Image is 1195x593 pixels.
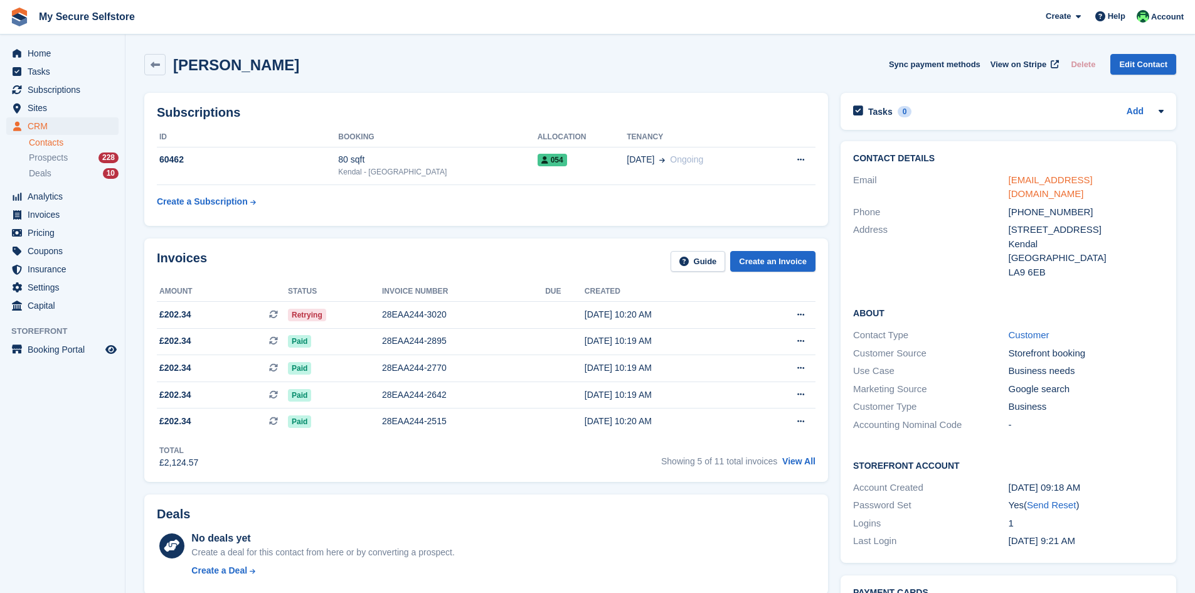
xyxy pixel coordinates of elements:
[1009,498,1164,513] div: Yes
[29,167,119,180] a: Deals 10
[191,564,247,577] div: Create a Deal
[157,507,190,521] h2: Deals
[28,63,103,80] span: Tasks
[288,415,311,428] span: Paid
[1009,535,1075,546] time: 2024-11-13 09:21:02 UTC
[627,153,654,166] span: [DATE]
[6,297,119,314] a: menu
[991,58,1046,71] span: View on Stripe
[670,154,703,164] span: Ongoing
[1009,364,1164,378] div: Business needs
[853,328,1008,343] div: Contact Type
[28,341,103,358] span: Booking Portal
[157,153,338,166] div: 60462
[159,415,191,428] span: £202.34
[288,389,311,402] span: Paid
[191,564,454,577] a: Create a Deal
[173,56,299,73] h2: [PERSON_NAME]
[157,127,338,147] th: ID
[1009,481,1164,495] div: [DATE] 09:18 AM
[157,282,288,302] th: Amount
[159,388,191,402] span: £202.34
[10,8,29,26] img: stora-icon-8386f47178a22dfd0bd8f6a31ec36ba5ce8667c1dd55bd0f319d3a0aa187defe.svg
[6,341,119,358] a: menu
[538,127,627,147] th: Allocation
[338,127,537,147] th: Booking
[6,117,119,135] a: menu
[159,361,191,375] span: £202.34
[853,346,1008,361] div: Customer Source
[28,242,103,260] span: Coupons
[1009,237,1164,252] div: Kendal
[985,54,1061,75] a: View on Stripe
[29,168,51,179] span: Deals
[382,308,545,321] div: 28EAA244-3020
[338,166,537,178] div: Kendal - [GEOGRAPHIC_DATA]
[338,153,537,166] div: 80 sqft
[288,335,311,348] span: Paid
[1009,400,1164,414] div: Business
[898,106,912,117] div: 0
[868,106,893,117] h2: Tasks
[661,456,777,466] span: Showing 5 of 11 total invoices
[6,260,119,278] a: menu
[6,45,119,62] a: menu
[1009,418,1164,432] div: -
[538,154,567,166] span: 054
[28,45,103,62] span: Home
[157,195,248,208] div: Create a Subscription
[34,6,140,27] a: My Secure Selfstore
[98,152,119,163] div: 228
[1108,10,1125,23] span: Help
[382,334,545,348] div: 28EAA244-2895
[853,516,1008,531] div: Logins
[1009,223,1164,237] div: [STREET_ADDRESS]
[1009,346,1164,361] div: Storefront booking
[6,188,119,205] a: menu
[1027,500,1076,510] a: Send Reset
[28,206,103,223] span: Invoices
[157,190,256,213] a: Create a Subscription
[853,154,1164,164] h2: Contact Details
[382,388,545,402] div: 28EAA244-2642
[29,152,68,164] span: Prospects
[1151,11,1184,23] span: Account
[853,205,1008,220] div: Phone
[671,251,726,272] a: Guide
[853,459,1164,471] h2: Storefront Account
[782,456,815,466] a: View All
[288,309,326,321] span: Retrying
[6,99,119,117] a: menu
[1009,205,1164,220] div: [PHONE_NUMBER]
[1110,54,1176,75] a: Edit Contact
[1009,329,1049,340] a: Customer
[853,364,1008,378] div: Use Case
[853,223,1008,279] div: Address
[585,388,751,402] div: [DATE] 10:19 AM
[103,168,119,179] div: 10
[104,342,119,357] a: Preview store
[585,361,751,375] div: [DATE] 10:19 AM
[1024,500,1079,510] span: ( )
[585,282,751,302] th: Created
[157,251,207,272] h2: Invoices
[6,81,119,99] a: menu
[288,362,311,375] span: Paid
[1046,10,1071,23] span: Create
[627,127,767,147] th: Tenancy
[28,188,103,205] span: Analytics
[29,151,119,164] a: Prospects 228
[159,334,191,348] span: £202.34
[1009,174,1093,200] a: [EMAIL_ADDRESS][DOMAIN_NAME]
[1137,10,1149,23] img: Vickie Wedge
[11,325,125,338] span: Storefront
[585,308,751,321] div: [DATE] 10:20 AM
[1009,516,1164,531] div: 1
[853,498,1008,513] div: Password Set
[28,279,103,296] span: Settings
[889,54,980,75] button: Sync payment methods
[853,173,1008,201] div: Email
[6,206,119,223] a: menu
[853,400,1008,414] div: Customer Type
[853,481,1008,495] div: Account Created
